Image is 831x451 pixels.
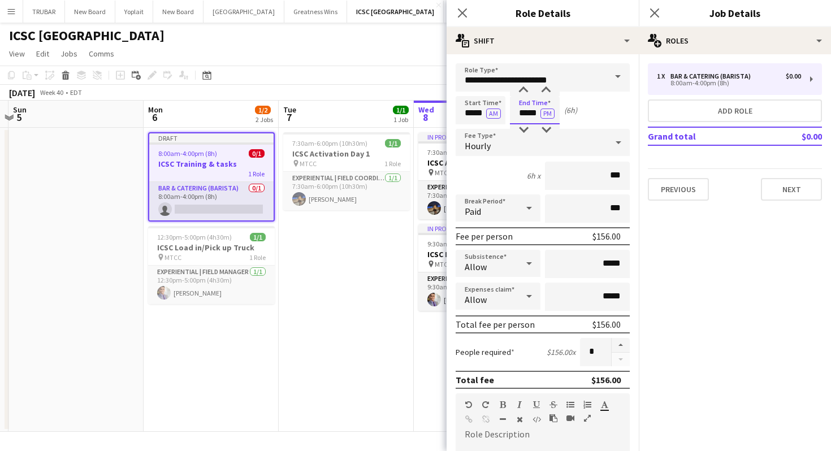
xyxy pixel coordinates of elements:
app-card-role: Experiential | Field Coordinator1/17:30am-6:00pm (10h30m)[PERSON_NAME] [283,172,410,210]
app-card-role: Experiential | Field Manager1/19:30am-5:00pm (7h30m)[PERSON_NAME] [418,272,545,311]
span: 7:30am-6:00pm (10h30m) [427,148,503,157]
div: Total fee per person [456,319,535,330]
app-job-card: 12:30pm-5:00pm (4h30m)1/1ICSC Load in/Pick up Truck MTCC1 RoleExperiential | Field Manager1/112:3... [148,226,275,304]
span: Jobs [60,49,77,59]
div: 6h x [527,171,540,181]
button: Unordered List [566,400,574,409]
span: Hourly [465,140,491,151]
button: Next [761,178,822,201]
button: New Board [153,1,204,23]
button: Increase [612,338,630,353]
div: $156.00 [592,319,621,330]
button: Add role [648,99,822,122]
button: Text Color [600,400,608,409]
span: 5 [11,111,27,124]
div: 1 Job [393,115,408,124]
div: [DATE] [9,87,35,98]
td: $0.00 [769,127,822,145]
button: Strikethrough [549,400,557,409]
button: Yoplait [115,1,153,23]
span: Allow [465,294,487,305]
span: 12:30pm-5:00pm (4h30m) [157,233,232,241]
button: Bold [499,400,507,409]
span: 1/1 [393,106,409,114]
button: Undo [465,400,473,409]
span: View [9,49,25,59]
div: $156.00 x [547,347,575,357]
button: Underline [533,400,540,409]
span: Edit [36,49,49,59]
button: TRUBAR [23,1,65,23]
span: 8 [417,111,434,124]
button: Ordered List [583,400,591,409]
button: PM [540,109,555,119]
button: AM [486,109,501,119]
div: 8:00am-4:00pm (8h) [657,80,801,86]
button: Clear Formatting [516,415,523,424]
div: 2 Jobs [256,115,273,124]
button: Horizontal Line [499,415,507,424]
span: 1/2 [255,106,271,114]
div: In progress [418,224,545,233]
div: Bar & Catering (Barista) [670,72,755,80]
span: MTCC [300,159,317,168]
a: View [5,46,29,61]
div: $156.00 [591,374,621,385]
div: Shift [447,27,639,54]
div: EDT [70,88,82,97]
app-card-role: Experiential | Field Manager1/112:30pm-5:00pm (4h30m)[PERSON_NAME] [148,266,275,304]
button: ICSC [GEOGRAPHIC_DATA] [347,1,444,23]
span: Wed [418,105,434,115]
button: Greatness Wins [284,1,347,23]
div: In progress [418,132,545,141]
div: $0.00 [786,72,801,80]
span: 1/1 [250,233,266,241]
span: MTCC [165,253,181,262]
h3: ICSC Training & tasks [149,159,274,169]
h1: ICSC [GEOGRAPHIC_DATA] [9,27,165,44]
h3: Role Details [447,6,639,20]
span: Tue [283,105,296,115]
span: 0/1 [249,149,265,158]
div: 1 x [657,72,670,80]
label: People required [456,347,514,357]
a: Jobs [56,46,82,61]
div: Fee per person [456,231,513,242]
td: Grand total [648,127,769,145]
button: Previous [648,178,709,201]
span: MTCC [435,260,452,268]
div: $156.00 [592,231,621,242]
span: 7 [282,111,296,124]
button: Fullscreen [583,414,591,423]
button: Italic [516,400,523,409]
h3: ICSC Activation Day 1 [283,149,410,159]
span: 1/1 [385,139,401,148]
span: 6 [146,111,163,124]
a: Edit [32,46,54,61]
span: 1 Role [384,159,401,168]
app-card-role: Experiential | Field Coordinator1/17:30am-6:00pm (10h30m)[PERSON_NAME] [418,181,545,219]
h3: ICSC Load Out [418,249,545,259]
button: Paste as plain text [549,414,557,423]
div: Total fee [456,374,494,385]
h3: ICSC Load in/Pick up Truck [148,242,275,253]
a: Comms [84,46,119,61]
span: 8:00am-4:00pm (8h) [158,149,217,158]
app-job-card: In progress9:30am-5:00pm (7h30m)1/1ICSC Load Out MTCC1 RoleExperiential | Field Manager1/19:30am-... [418,224,545,311]
span: 1 Role [249,253,266,262]
h3: Job Details [639,6,831,20]
span: MTCC [435,168,452,177]
span: 1 Role [248,170,265,178]
div: Draft8:00am-4:00pm (8h)0/1ICSC Training & tasks1 RoleBar & Catering (Barista)0/18:00am-4:00pm (8h) [148,132,275,222]
app-job-card: 7:30am-6:00pm (10h30m)1/1ICSC Activation Day 1 MTCC1 RoleExperiential | Field Coordinator1/17:30a... [283,132,410,210]
div: (6h) [564,105,577,115]
span: Comms [89,49,114,59]
h3: ICSC Activation Day 2 [418,158,545,168]
span: 7:30am-6:00pm (10h30m) [292,139,367,148]
div: Draft [149,133,274,142]
span: Mon [148,105,163,115]
button: New Board [65,1,115,23]
span: Sun [13,105,27,115]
